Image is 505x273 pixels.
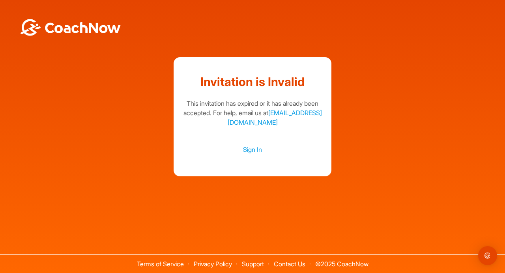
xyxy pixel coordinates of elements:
[478,246,497,265] div: Open Intercom Messenger
[19,19,122,36] img: BwLJSsUCoWCh5upNqxVrqldRgqLPVwmV24tXu5FoVAoFEpwwqQ3VIfuoInZCoVCoTD4vwADAC3ZFMkVEQFDAAAAAElFTkSuQmCC
[242,260,264,268] a: Support
[181,99,324,127] div: This invitation has expired or it has already been accepted. For help, email us at
[181,144,324,155] a: Sign In
[137,260,184,268] a: Terms of Service
[194,260,232,268] a: Privacy Policy
[181,73,324,91] h1: Invitation is Invalid
[274,260,305,268] a: Contact Us
[311,255,372,267] span: © 2025 CoachNow
[228,109,322,126] a: [EMAIL_ADDRESS][DOMAIN_NAME]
